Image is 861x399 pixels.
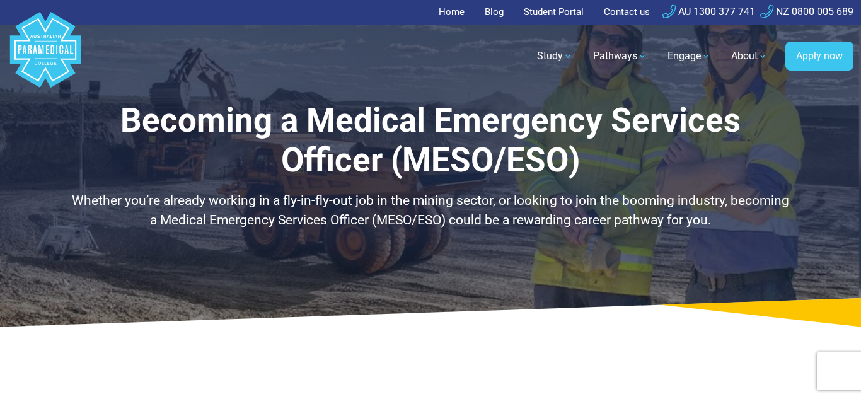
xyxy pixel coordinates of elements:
[724,38,775,74] a: About
[529,38,581,74] a: Study
[760,6,853,18] a: NZ 0800 005 689
[662,6,755,18] a: AU 1300 377 741
[785,42,853,71] a: Apply now
[71,191,790,231] p: Whether you’re already working in a fly-in-fly-out job in the mining sector, or looking to join t...
[71,101,790,181] h1: Becoming a Medical Emergency Services Officer (MESO/ESO)
[8,25,83,88] a: Australian Paramedical College
[586,38,655,74] a: Pathways
[660,38,719,74] a: Engage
